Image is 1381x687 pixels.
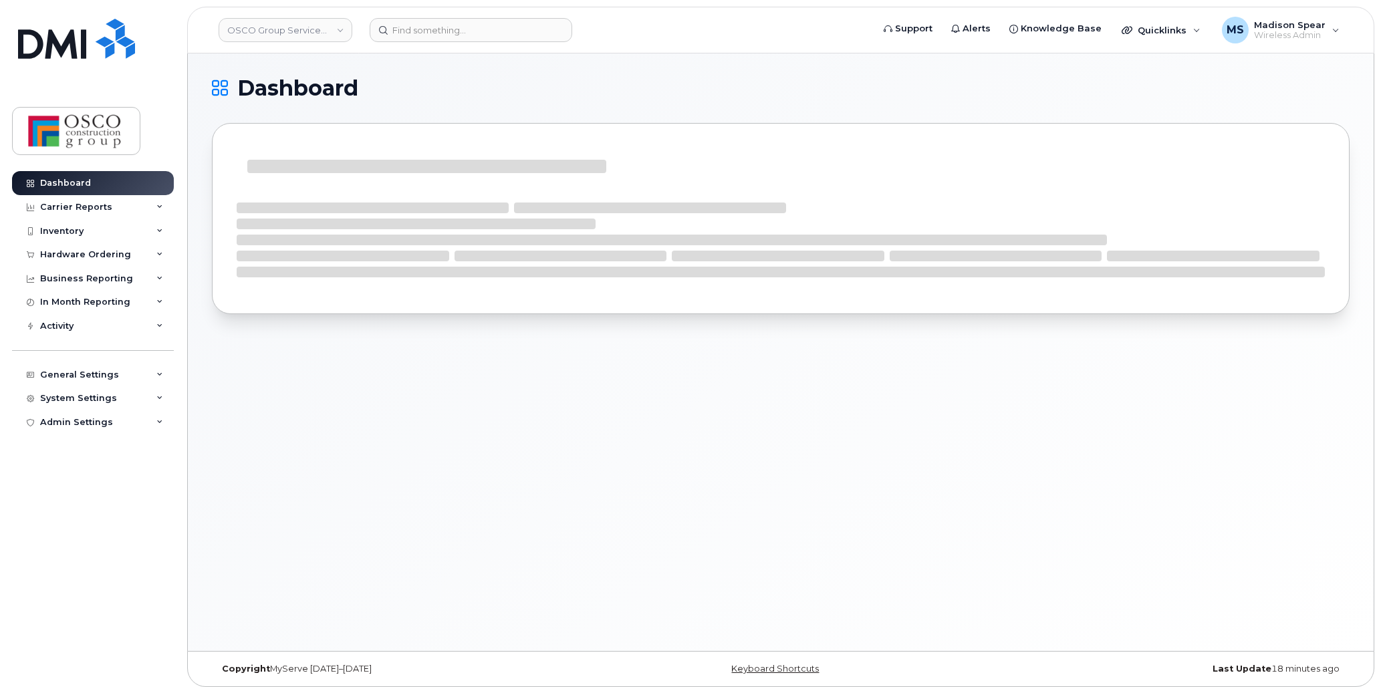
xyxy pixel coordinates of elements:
span: Dashboard [237,78,358,98]
strong: Copyright [222,664,270,674]
a: Keyboard Shortcuts [731,664,819,674]
strong: Last Update [1213,664,1271,674]
div: MyServe [DATE]–[DATE] [212,664,591,674]
div: 18 minutes ago [971,664,1350,674]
